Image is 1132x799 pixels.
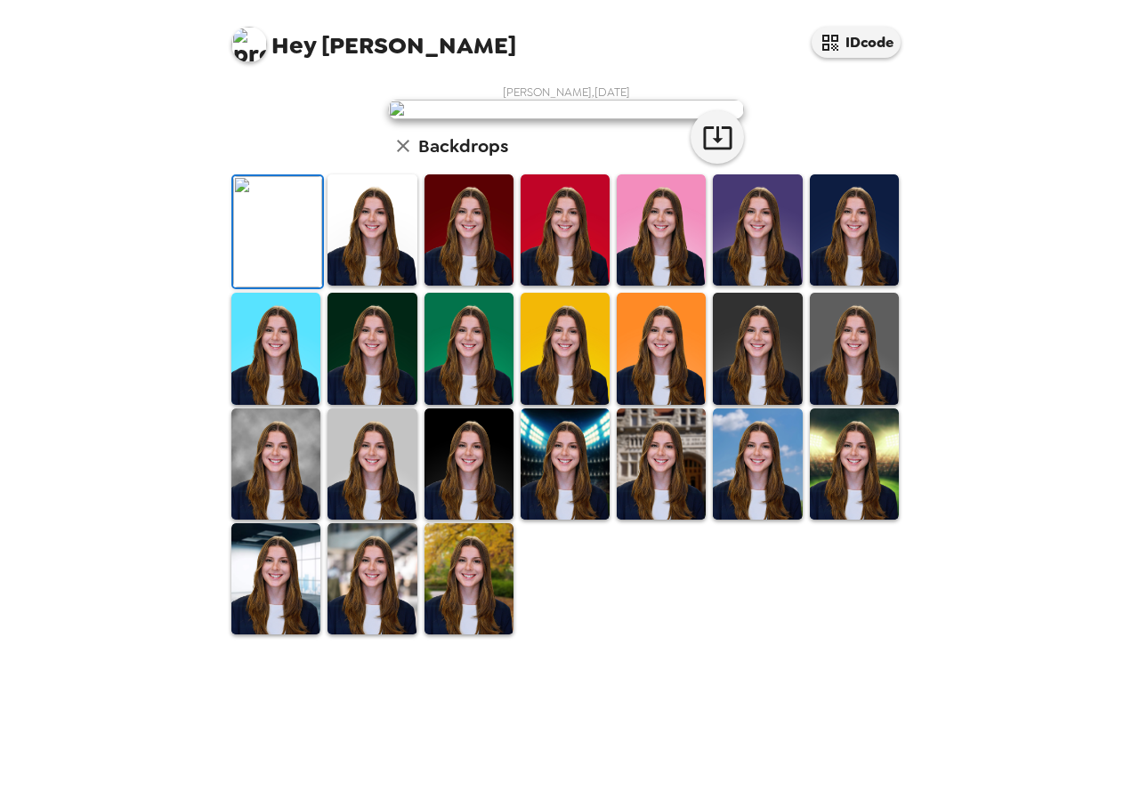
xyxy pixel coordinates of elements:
[388,100,744,119] img: user
[418,132,508,160] h6: Backdrops
[271,29,316,61] span: Hey
[503,85,630,100] span: [PERSON_NAME] , [DATE]
[231,27,267,62] img: profile pic
[812,27,901,58] button: IDcode
[233,176,322,287] img: Original
[231,18,516,58] span: [PERSON_NAME]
